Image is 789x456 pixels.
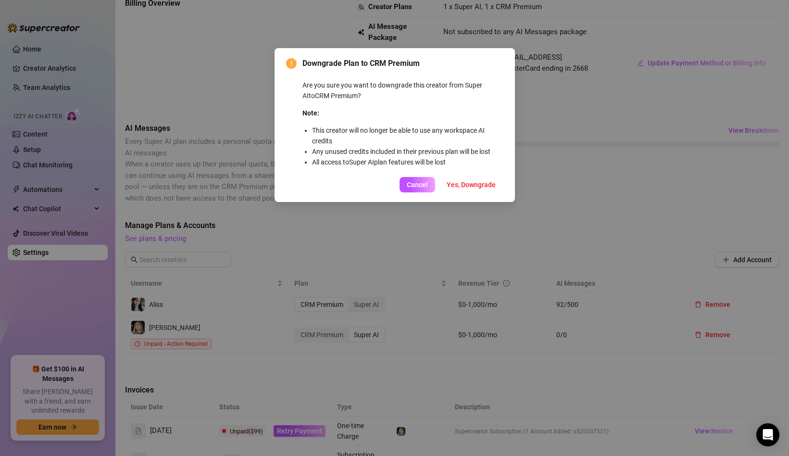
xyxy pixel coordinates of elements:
span: exclamation-circle [286,58,297,69]
li: Any unused credits included in their previous plan will be lost [312,146,503,157]
li: All access to Super AI plan features will be lost [312,157,503,167]
button: Yes, Downgrade [439,177,503,192]
button: Cancel [400,177,435,192]
span: Cancel [407,181,428,189]
strong: Note: [302,109,319,117]
span: Yes, Downgrade [447,181,496,189]
p: Are you sure you want to downgrade this creator from Super AI to CRM Premium ? [302,80,503,101]
li: This creator will no longer be able to use any workspace AI credits [312,125,503,146]
div: Open Intercom Messenger [756,423,779,446]
span: Downgrade Plan to CRM Premium [302,58,503,69]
